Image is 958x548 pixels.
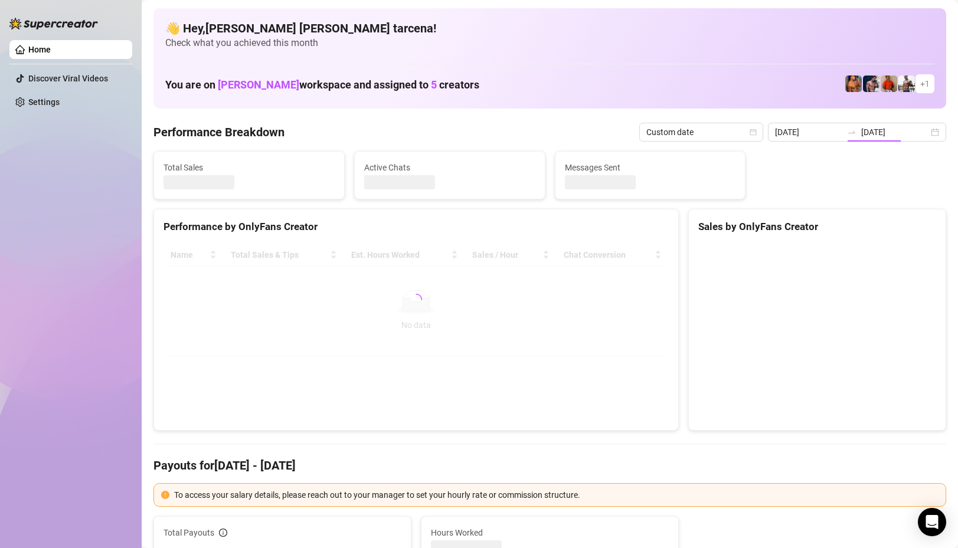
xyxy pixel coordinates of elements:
span: Active Chats [364,161,535,174]
div: Sales by OnlyFans Creator [698,219,936,235]
input: End date [861,126,928,139]
span: Custom date [646,123,756,141]
h4: 👋 Hey, [PERSON_NAME] [PERSON_NAME] tarcena ! [165,20,934,37]
span: calendar [750,129,757,136]
span: 5 [431,78,437,91]
span: loading [410,294,422,306]
div: Open Intercom Messenger [918,508,946,536]
a: Home [28,45,51,54]
span: + 1 [920,77,930,90]
span: Total Payouts [164,526,214,539]
h4: Performance Breakdown [153,124,285,140]
div: Performance by OnlyFans Creator [164,219,669,235]
span: Total Sales [164,161,335,174]
div: To access your salary details, please reach out to your manager to set your hourly rate or commis... [174,488,939,501]
h1: You are on workspace and assigned to creators [165,78,479,91]
span: info-circle [219,529,227,537]
img: JUSTIN [898,76,915,92]
img: JG [845,76,862,92]
img: Axel [863,76,879,92]
h4: Payouts for [DATE] - [DATE] [153,457,946,474]
input: Start date [775,126,842,139]
img: logo-BBDzfeDw.svg [9,18,98,29]
img: Justin [881,76,897,92]
span: swap-right [847,127,856,137]
span: to [847,127,856,137]
a: Settings [28,97,60,107]
span: Messages Sent [565,161,736,174]
a: Discover Viral Videos [28,74,108,83]
span: exclamation-circle [161,491,169,499]
span: Check what you achieved this month [165,37,934,50]
span: [PERSON_NAME] [218,78,299,91]
span: Hours Worked [431,526,669,539]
